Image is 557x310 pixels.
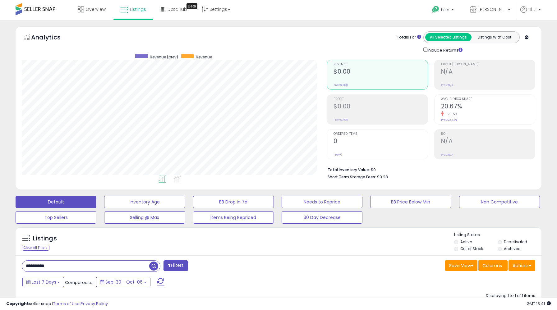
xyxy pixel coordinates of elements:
span: Profit [PERSON_NAME] [441,63,535,66]
li: $0 [328,166,531,173]
span: Help [441,7,449,12]
small: Prev: $0.00 [334,118,348,122]
span: Hi Jj [528,6,536,12]
strong: Copyright [6,301,29,307]
b: Total Inventory Value: [328,167,370,172]
span: Revenue [196,54,212,60]
h2: $0.00 [334,103,427,111]
button: Needs to Reprice [282,196,362,208]
h2: $0.00 [334,68,427,76]
span: Profit [334,98,427,101]
button: Listings With Cost [471,33,518,41]
small: Prev: 22.43% [441,118,457,122]
a: Terms of Use [53,301,80,307]
span: Ordered Items [334,132,427,136]
span: [PERSON_NAME]'s Movies [478,6,506,12]
span: Avg. Buybox Share [441,98,535,101]
div: Clear All Filters [22,245,49,251]
button: Filters [163,260,188,271]
label: Active [460,239,472,244]
small: Prev: N/A [441,83,453,87]
span: ROI [441,132,535,136]
small: Prev: 0 [334,153,342,157]
span: Columns [482,262,502,269]
h2: 0 [334,138,427,146]
button: 30 Day Decrease [282,211,362,224]
label: Deactivated [504,239,527,244]
small: -7.85% [444,112,458,116]
button: Columns [478,260,508,271]
span: $0.28 [377,174,388,180]
span: 2025-10-14 13:41 GMT [527,301,551,307]
span: Listings [130,6,146,12]
h2: N/A [441,68,535,76]
button: Actions [509,260,535,271]
a: Privacy Policy [81,301,108,307]
a: Help [427,1,460,20]
button: Top Sellers [16,211,96,224]
label: Out of Stock [460,246,483,251]
div: Displaying 1 to 1 of 1 items [486,293,535,299]
h2: N/A [441,138,535,146]
span: Revenue (prev) [150,54,178,60]
i: Get Help [432,6,440,13]
span: Last 7 Days [32,279,56,285]
button: Items Being Repriced [193,211,274,224]
button: Last 7 Days [22,277,64,287]
span: DataHub [168,6,187,12]
span: Sep-30 - Oct-06 [105,279,143,285]
div: Tooltip anchor [186,3,197,9]
small: Prev: N/A [441,153,453,157]
button: Default [16,196,96,208]
p: Listing States: [454,232,541,238]
button: Inventory Age [104,196,185,208]
div: seller snap | | [6,301,108,307]
button: Selling @ Max [104,211,185,224]
button: BB Drop in 7d [193,196,274,208]
b: Short Term Storage Fees: [328,174,376,180]
button: BB Price Below Min [370,196,451,208]
h2: 20.67% [441,103,535,111]
a: Hi Jj [520,6,541,20]
h5: Analytics [31,33,73,43]
div: Totals For [397,34,421,40]
h5: Listings [33,234,57,243]
span: Compared to: [65,280,94,285]
div: Include Returns [419,46,470,53]
span: Overview [85,6,106,12]
small: Prev: $0.00 [334,83,348,87]
label: Archived [504,246,521,251]
button: Non Competitive [459,196,540,208]
button: All Selected Listings [425,33,472,41]
button: Sep-30 - Oct-06 [96,277,150,287]
button: Save View [445,260,477,271]
span: Revenue [334,63,427,66]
